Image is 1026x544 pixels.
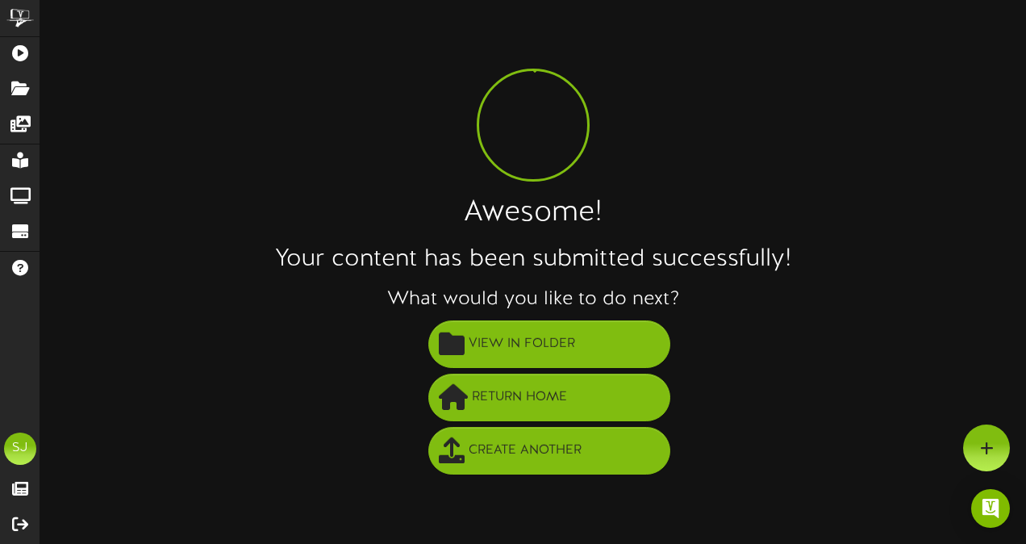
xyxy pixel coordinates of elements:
span: Return Home [468,384,571,411]
h3: What would you like to do next? [40,289,1026,310]
button: Create Another [428,427,670,475]
button: View in Folder [428,320,670,368]
h2: Your content has been submitted successfully! [40,246,1026,273]
button: Return Home [428,374,670,421]
span: View in Folder [465,331,579,358]
div: Open Intercom Messenger [971,489,1010,528]
div: SJ [4,433,36,465]
span: Create Another [465,437,586,464]
h1: Awesome! [40,198,1026,230]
